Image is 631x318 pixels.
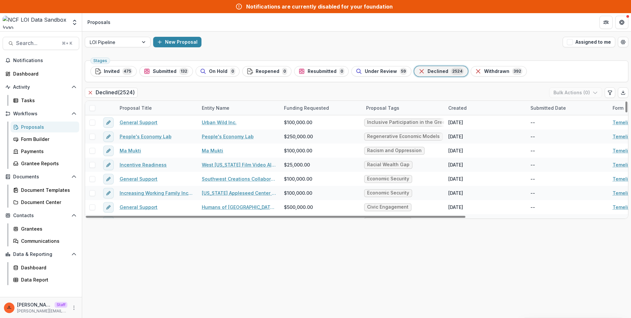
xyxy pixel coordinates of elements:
[202,133,254,140] a: People's Economy Lab
[284,204,313,211] span: $500,000.00
[362,101,444,115] div: Proposal Tags
[153,37,201,47] button: New Proposal
[202,190,276,196] a: [US_STATE] Appleseed Center for Law and Economic Justice
[530,147,535,154] div: --
[104,69,120,74] span: Invited
[3,249,79,260] button: Open Data & Reporting
[448,133,463,140] div: [DATE]
[526,101,609,115] div: Submitted Date
[530,218,535,225] div: --
[448,204,463,211] div: [DATE]
[21,160,74,167] div: Grantee Reports
[284,161,310,168] span: $25,000.00
[179,68,189,75] span: 132
[120,190,194,196] a: Increasing Working Family Incomes with Tax Credits
[21,124,74,130] div: Proposals
[13,58,77,63] span: Notifications
[120,119,157,126] a: General Support
[122,68,132,75] span: 475
[21,136,74,143] div: Form Builder
[339,68,344,75] span: 0
[599,16,613,29] button: Partners
[448,190,463,196] div: [DATE]
[448,161,463,168] div: [DATE]
[284,175,312,182] span: $100,000.00
[444,101,526,115] div: Created
[448,147,463,154] div: [DATE]
[618,37,628,47] button: Open table manager
[3,108,79,119] button: Open Workflows
[256,69,279,74] span: Reopened
[615,16,628,29] button: Get Help
[444,104,471,111] div: Created
[11,262,79,273] a: Dashboard
[530,133,535,140] div: --
[414,66,468,77] button: Declined2524
[198,101,280,115] div: Entity Name
[55,302,67,308] p: Staff
[85,17,113,27] nav: breadcrumb
[202,175,276,182] a: Southwest Creations Collaborative
[16,40,58,46] span: Search...
[282,68,287,75] span: 0
[209,69,227,74] span: On Hold
[230,68,235,75] span: 0
[103,202,114,213] button: edit
[3,171,79,182] button: Open Documents
[448,119,463,126] div: [DATE]
[17,308,67,314] p: [PERSON_NAME][EMAIL_ADDRESS][DOMAIN_NAME]
[17,301,52,308] p: [PERSON_NAME]
[202,119,237,126] a: Urban Wild Inc.
[103,131,114,142] button: edit
[530,204,535,211] div: --
[530,175,535,182] div: --
[246,3,393,11] div: Notifications are currently disabled for your foundation
[294,66,349,77] button: Resubmitted0
[21,238,74,244] div: Communications
[280,101,362,115] div: Funding Requested
[120,133,172,140] a: People's Economy Lab
[85,88,138,97] h2: Declined ( 2524 )
[21,187,74,193] div: Document Templates
[13,174,69,180] span: Documents
[93,58,107,63] span: Stages
[116,104,156,111] div: Proposal Title
[530,161,535,168] div: --
[280,104,333,111] div: Funding Requested
[11,223,79,234] a: Grantees
[284,147,312,154] span: $100,000.00
[120,204,157,211] a: General Support
[7,306,12,310] div: Jeanne Locker
[202,204,276,211] a: Humans of [GEOGRAPHIC_DATA][PERSON_NAME]
[70,304,78,312] button: More
[11,146,79,157] a: Payments
[21,148,74,155] div: Payments
[512,68,523,75] span: 392
[120,161,167,168] a: Incentive Readiness
[103,117,114,128] button: edit
[284,133,313,140] span: $250,000.00
[308,69,337,74] span: Resubmitted
[60,40,74,47] div: ⌘ + K
[400,68,407,75] span: 59
[90,66,137,77] button: Invited475
[609,104,627,111] div: Form
[3,37,79,50] button: Search...
[11,122,79,132] a: Proposals
[3,82,79,92] button: Open Activity
[11,197,79,208] a: Document Center
[549,87,602,98] button: Bulk Actions (0)
[526,104,570,111] div: Submitted Date
[87,19,110,26] div: Proposals
[198,104,233,111] div: Entity Name
[11,95,79,106] a: Tasks
[120,147,141,154] a: Ma Mukti
[11,158,79,169] a: Grantee Reports
[202,161,276,168] a: West [US_STATE] Film Video Alliance
[70,16,79,29] button: Open entity switcher
[13,213,69,218] span: Contacts
[13,111,69,117] span: Workflows
[196,66,240,77] button: On Hold0
[448,175,463,182] div: [DATE]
